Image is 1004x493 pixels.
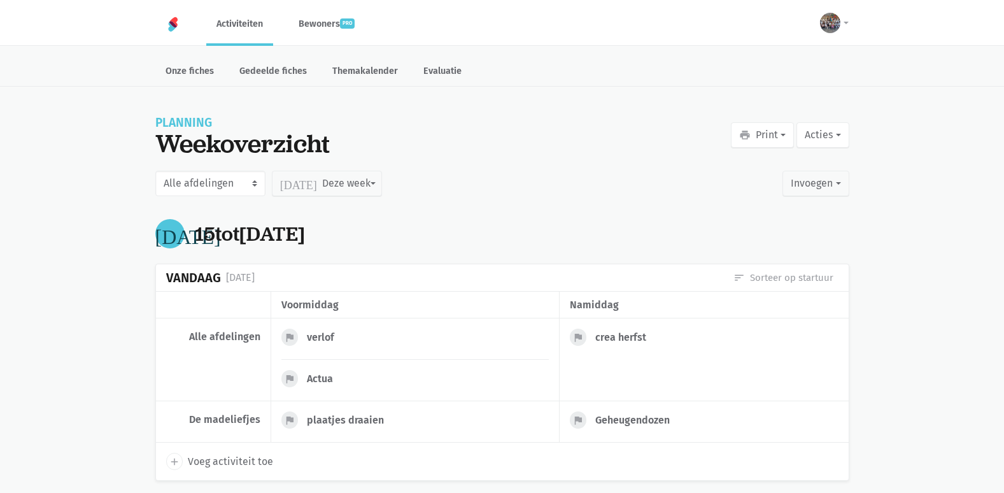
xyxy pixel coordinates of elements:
[572,332,584,343] i: flag
[307,331,344,344] div: verlof
[284,332,295,343] i: flag
[733,271,833,285] a: Sorteer op startuur
[206,3,273,45] a: Activiteiten
[733,272,745,283] i: sort
[166,271,221,285] div: Vandaag
[226,269,255,286] div: [DATE]
[288,3,365,45] a: Bewonerspro
[340,18,355,29] span: pro
[166,453,273,469] a: add Voeg activiteit toe
[155,117,330,129] div: Planning
[307,414,394,427] div: plaatjes draaien
[595,331,656,344] div: crea herfst
[272,171,382,196] button: Deze week
[307,373,343,385] div: Actua
[280,178,317,189] i: [DATE]
[188,454,273,470] span: Voeg activiteit toe
[166,17,181,32] img: Home
[595,414,680,427] div: Geheugendozen
[284,415,295,426] i: flag
[155,59,224,86] a: Onze fiches
[413,59,472,86] a: Evaluatie
[155,224,221,244] i: [DATE]
[284,373,295,385] i: flag
[796,122,849,148] button: Acties
[782,171,849,196] button: Invoegen
[239,220,305,247] span: [DATE]
[229,59,317,86] a: Gedeelde fiches
[281,297,549,313] div: voormiddag
[169,456,180,468] i: add
[155,129,330,158] div: Weekoverzicht
[195,220,215,247] span: 15
[166,413,260,426] div: De madeliefjes
[739,129,751,141] i: print
[731,122,794,148] button: Print
[322,59,408,86] a: Themakalender
[195,222,305,246] div: tot
[572,415,584,426] i: flag
[570,297,838,313] div: namiddag
[166,331,260,343] div: Alle afdelingen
